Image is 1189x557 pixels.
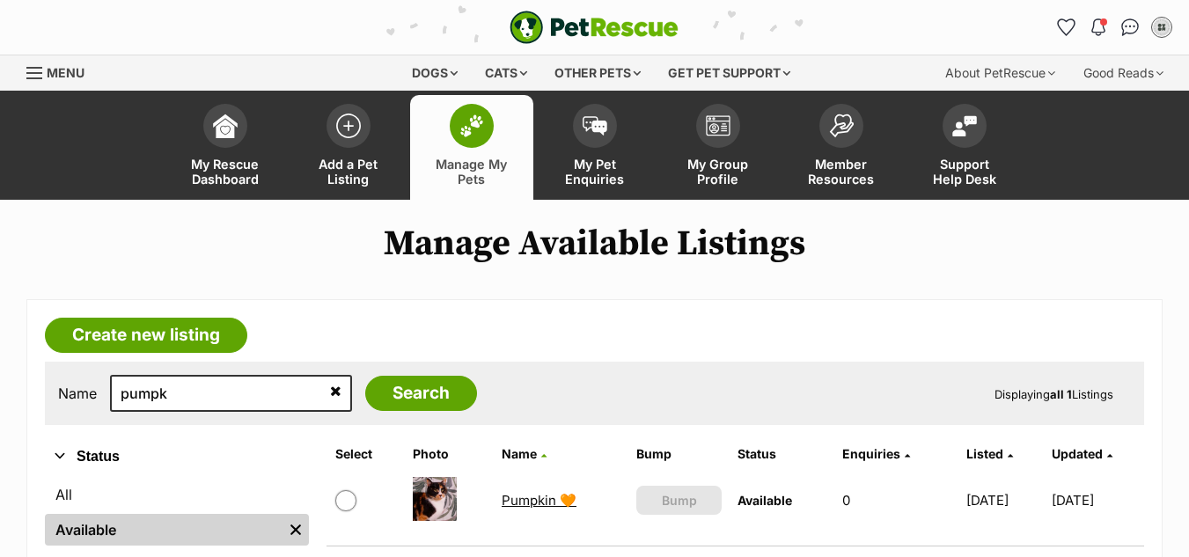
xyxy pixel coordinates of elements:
[738,493,792,508] span: Available
[730,440,833,468] th: Status
[1052,446,1112,461] a: Updated
[706,115,730,136] img: group-profile-icon-3fa3cf56718a62981997c0bc7e787c4b2cf8bcc04b72c1350f741eb67cf2f40e.svg
[400,55,470,91] div: Dogs
[780,95,903,200] a: Member Resources
[679,157,758,187] span: My Group Profile
[829,114,854,137] img: member-resources-icon-8e73f808a243e03378d46382f2149f9095a855e16c252ad45f914b54edf8863c.svg
[473,55,539,91] div: Cats
[542,55,653,91] div: Other pets
[328,440,405,468] th: Select
[952,115,977,136] img: help-desk-icon-fdf02630f3aa405de69fd3d07c3f3aa587a6932b1a1747fa1d2bba05be0121f9.svg
[283,514,309,546] a: Remove filter
[933,55,1068,91] div: About PetRescue
[966,446,1013,461] a: Listed
[1116,13,1144,41] a: Conversations
[336,114,361,138] img: add-pet-listing-icon-0afa8454b4691262ce3f59096e99ab1cd57d4a30225e0717b998d2c9b9846f56.svg
[45,318,247,353] a: Create new listing
[959,470,1050,531] td: [DATE]
[1053,13,1081,41] a: Favourites
[1091,18,1105,36] img: notifications-46538b983faf8c2785f20acdc204bb7945ddae34d4c08c2a6579f10ce5e182be.svg
[186,157,265,187] span: My Rescue Dashboard
[657,95,780,200] a: My Group Profile
[636,486,723,515] button: Bump
[502,492,576,509] a: Pumpkin 🧡
[1121,18,1140,36] img: chat-41dd97257d64d25036548639549fe6c8038ab92f7586957e7f3b1b290dea8141.svg
[510,11,679,44] img: logo-e224e6f780fb5917bec1dbf3a21bbac754714ae5b6737aabdf751b685950b380.svg
[1053,13,1176,41] ul: Account quick links
[903,95,1026,200] a: Support Help Desk
[842,446,900,461] span: translation missing: en.admin.listings.index.attributes.enquiries
[1148,13,1176,41] button: My account
[966,446,1003,461] span: Listed
[533,95,657,200] a: My Pet Enquiries
[1084,13,1112,41] button: Notifications
[365,376,477,411] input: Search
[995,387,1113,401] span: Displaying Listings
[47,65,84,80] span: Menu
[1071,55,1176,91] div: Good Reads
[213,114,238,138] img: dashboard-icon-eb2f2d2d3e046f16d808141f083e7271f6b2e854fb5c12c21221c1fb7104beca.svg
[287,95,410,200] a: Add a Pet Listing
[309,157,388,187] span: Add a Pet Listing
[45,445,309,468] button: Status
[26,55,97,87] a: Menu
[629,440,730,468] th: Bump
[432,157,511,187] span: Manage My Pets
[1050,387,1072,401] strong: all 1
[459,114,484,137] img: manage-my-pets-icon-02211641906a0b7f246fdf0571729dbe1e7629f14944591b6c1af311fb30b64b.svg
[925,157,1004,187] span: Support Help Desk
[502,446,537,461] span: Name
[1052,446,1103,461] span: Updated
[406,440,493,468] th: Photo
[45,514,283,546] a: Available
[583,116,607,136] img: pet-enquiries-icon-7e3ad2cf08bfb03b45e93fb7055b45f3efa6380592205ae92323e6603595dc1f.svg
[1052,470,1142,531] td: [DATE]
[835,470,958,531] td: 0
[555,157,635,187] span: My Pet Enquiries
[58,385,97,401] label: Name
[45,479,309,510] a: All
[662,491,697,509] span: Bump
[410,95,533,200] a: Manage My Pets
[164,95,287,200] a: My Rescue Dashboard
[656,55,803,91] div: Get pet support
[1153,18,1171,36] img: Out of the Woods Rescue profile pic
[802,157,881,187] span: Member Resources
[842,446,910,461] a: Enquiries
[510,11,679,44] a: PetRescue
[502,446,547,461] a: Name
